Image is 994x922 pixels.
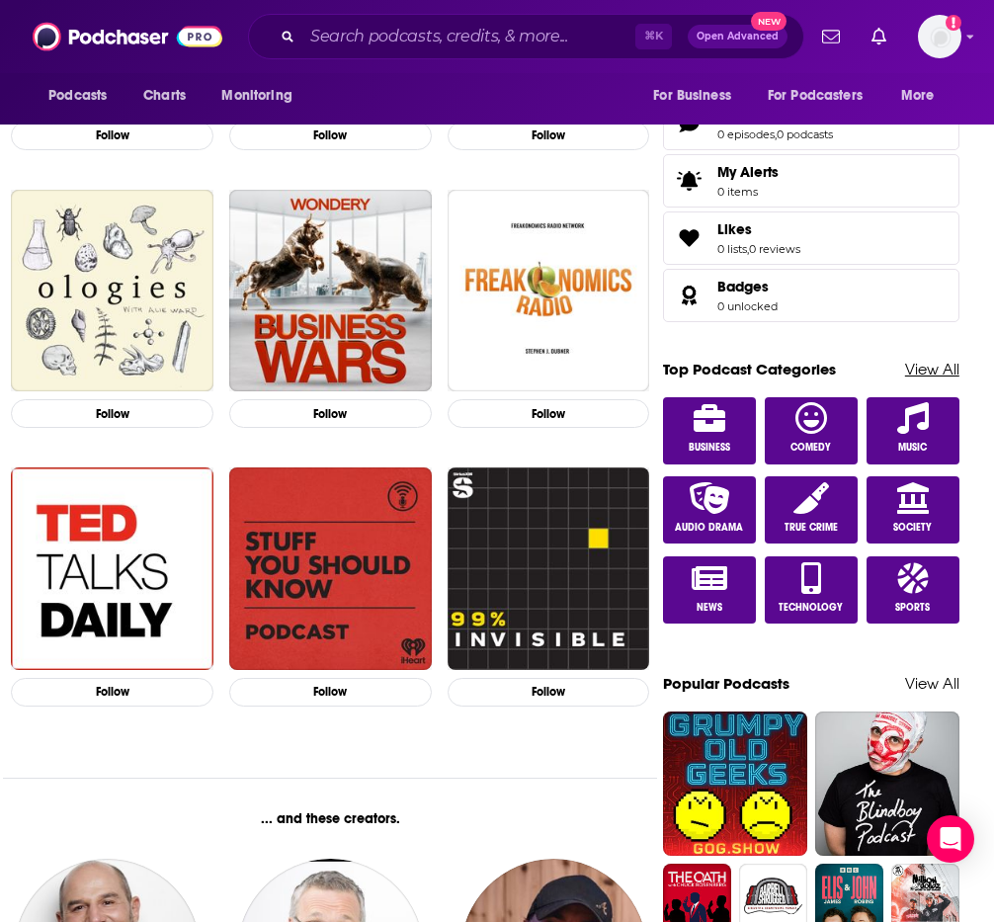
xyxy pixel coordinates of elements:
[777,127,833,141] a: 0 podcasts
[918,15,961,58] span: Logged in as Isla
[717,220,752,238] span: Likes
[689,442,730,454] span: Business
[749,242,800,256] a: 0 reviews
[905,360,959,378] a: View All
[663,712,807,856] img: Grumpy Old Geeks
[663,674,789,693] a: Popular Podcasts
[302,21,635,52] input: Search podcasts, credits, & more...
[751,12,787,31] span: New
[717,220,800,238] a: Likes
[663,360,836,378] a: Top Podcast Categories
[229,399,432,428] button: Follow
[717,242,747,256] a: 0 lists
[867,476,959,544] a: Society
[448,678,650,707] button: Follow
[927,815,974,863] div: Open Intercom Messenger
[697,602,722,614] span: News
[229,122,432,150] button: Follow
[207,77,317,115] button: open menu
[775,127,777,141] span: ,
[448,399,650,428] button: Follow
[3,810,657,827] div: ... and these creators.
[768,82,863,110] span: For Podcasters
[901,82,935,110] span: More
[221,82,291,110] span: Monitoring
[663,556,756,624] a: News
[653,82,731,110] span: For Business
[35,77,132,115] button: open menu
[663,154,959,208] a: My Alerts
[785,522,838,534] span: True Crime
[688,25,787,48] button: Open AdvancedNew
[905,674,959,693] a: View All
[11,122,213,150] button: Follow
[864,20,894,53] a: Show notifications dropdown
[717,163,779,181] span: My Alerts
[946,15,961,31] svg: Add a profile image
[747,242,749,256] span: ,
[663,269,959,322] span: Badges
[448,190,650,392] img: Freakonomics Radio
[765,556,858,624] a: Technology
[229,467,432,670] img: Stuff You Should Know
[670,224,709,252] a: Likes
[918,15,961,58] button: Show profile menu
[717,299,778,313] a: 0 unlocked
[143,82,186,110] span: Charts
[33,18,222,55] img: Podchaser - Follow, Share and Rate Podcasts
[248,14,804,59] div: Search podcasts, credits, & more...
[448,122,650,150] button: Follow
[130,77,198,115] a: Charts
[639,77,756,115] button: open menu
[229,190,432,392] img: Business Wars
[448,467,650,670] img: 99% Invisible
[814,20,848,53] a: Show notifications dropdown
[717,278,778,295] a: Badges
[675,522,743,534] span: Audio Drama
[815,712,959,856] img: The Blindboy Podcast
[790,442,831,454] span: Comedy
[765,476,858,544] a: True Crime
[11,467,213,670] img: TED Talks Daily
[895,602,930,614] span: Sports
[867,556,959,624] a: Sports
[893,522,932,534] span: Society
[867,397,959,464] a: Music
[717,278,769,295] span: Badges
[663,397,756,464] a: Business
[717,185,779,199] span: 0 items
[755,77,891,115] button: open menu
[11,399,213,428] button: Follow
[635,24,672,49] span: ⌘ K
[697,32,779,42] span: Open Advanced
[229,678,432,707] button: Follow
[670,167,709,195] span: My Alerts
[11,678,213,707] button: Follow
[717,127,775,141] a: 0 episodes
[887,77,959,115] button: open menu
[663,211,959,265] span: Likes
[11,190,213,392] img: Ologies with Alie Ward
[898,442,927,454] span: Music
[663,476,756,544] a: Audio Drama
[48,82,107,110] span: Podcasts
[779,602,843,614] span: Technology
[918,15,961,58] img: User Profile
[765,397,858,464] a: Comedy
[670,282,709,309] a: Badges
